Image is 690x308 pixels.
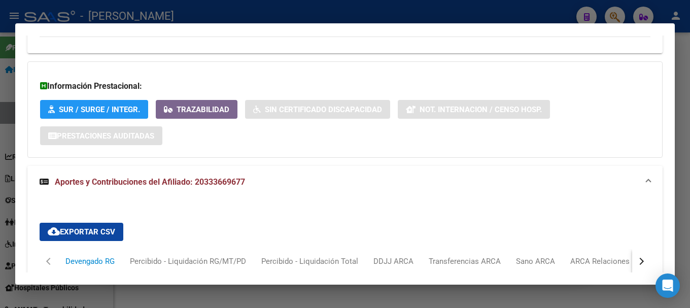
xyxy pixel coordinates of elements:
div: Sano ARCA [516,256,555,267]
div: Devengado RG [65,256,115,267]
button: Not. Internacion / Censo Hosp. [398,100,550,119]
mat-expansion-panel-header: Aportes y Contribuciones del Afiliado: 20333669677 [27,166,663,198]
div: Open Intercom Messenger [655,273,680,298]
span: Prestaciones Auditadas [57,131,154,141]
button: Sin Certificado Discapacidad [245,100,390,119]
span: Exportar CSV [48,227,115,236]
div: DDJJ ARCA [373,256,413,267]
button: Exportar CSV [40,223,123,241]
div: ARCA Relaciones Laborales [570,256,665,267]
span: Aportes y Contribuciones del Afiliado: 20333669677 [55,177,245,187]
span: Not. Internacion / Censo Hosp. [420,105,542,114]
div: Percibido - Liquidación RG/MT/PD [130,256,246,267]
button: SUR / SURGE / INTEGR. [40,100,148,119]
span: SUR / SURGE / INTEGR. [59,105,140,114]
button: Prestaciones Auditadas [40,126,162,145]
div: Transferencias ARCA [429,256,501,267]
span: Sin Certificado Discapacidad [265,105,382,114]
mat-icon: cloud_download [48,225,60,237]
h3: Información Prestacional: [40,80,650,92]
div: Percibido - Liquidación Total [261,256,358,267]
span: Trazabilidad [177,105,229,114]
button: Trazabilidad [156,100,237,119]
